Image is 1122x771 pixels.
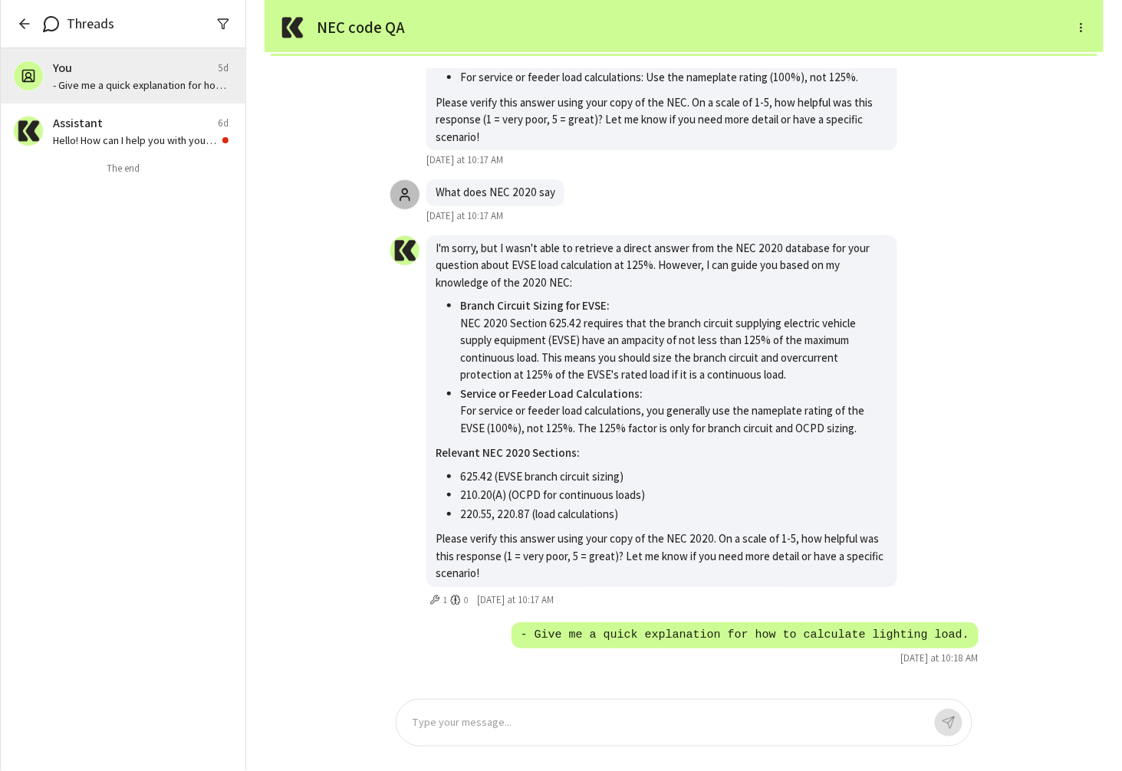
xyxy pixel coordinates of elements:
span: 1 [443,593,447,607]
p: Please verify this answer using your copy of the NEC. On a scale of 1-5, how helpful was this res... [436,94,888,146]
img: Assistant Logo [277,12,308,43]
strong: Service or Feeder Load Calculations: [460,386,643,401]
p: I'm sorry, but I wasn't able to retrieve a direct answer from the NEC 2020 database for your ques... [436,240,888,292]
li: 625.42 (EVSE branch circuit sizing) [460,468,888,487]
button: 1 tool, 0 memories [426,590,471,610]
p: NEC 2020 Section 625.42 requires that the branch circuit supplying electric vehicle supply equipm... [460,297,888,384]
p: For service or feeder load calculations, you generally use the nameplate rating of the EVSE (100%... [460,385,888,438]
code: - Give me a quick explanation for how to calculate lighting load. [521,628,969,641]
li: For service or feeder load calculations: Use the nameplate rating (100%), not 125%. [460,69,888,88]
span: [DATE] at 10:17 AM [426,153,503,167]
span: [DATE] at 10:17 AM [426,209,503,223]
strong: Relevant NEC 2020 Sections: [436,445,580,460]
li: 220.55, 220.87 (load calculations) [460,506,888,525]
span: [DATE] at 10:17 AM [477,593,554,607]
li: 210.20(A) (OCPD for continuous loads) [460,487,888,506]
p: Hello! How can I help you with your National Electrical Code (NEC) questions [DATE]? Are you look... [53,133,216,148]
span: 5d [218,61,229,75]
p: - Give me a quick explanation for how to calculate lighting load. [53,77,229,93]
p: Please verify this answer using your copy of the NEC 2020. On a scale of 1-5, how helpful was thi... [436,530,888,582]
strong: Branch Circuit Sizing for EVSE: [460,298,610,313]
img: User avatar [390,235,420,266]
p: What does NEC 2020 say [436,184,555,202]
span: 0 [464,593,468,607]
span: [DATE] at 10:18 AM [901,651,979,665]
span: 6d [218,116,229,130]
